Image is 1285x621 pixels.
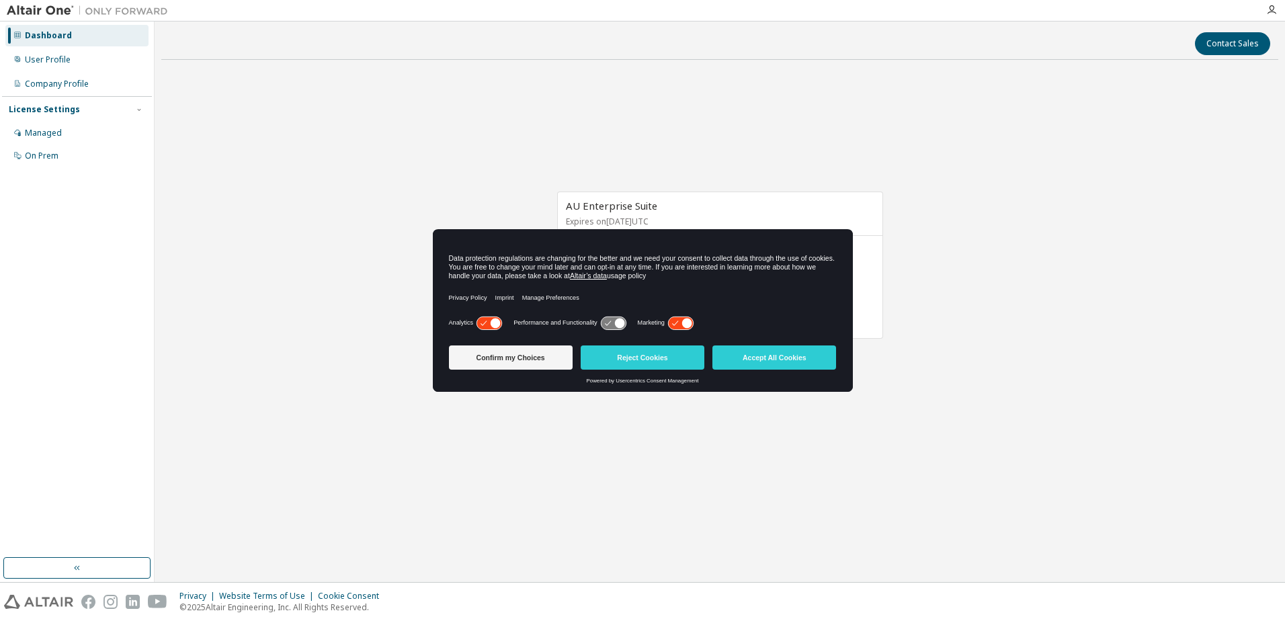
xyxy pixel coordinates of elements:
div: Dashboard [25,30,72,41]
span: AU Enterprise Suite [566,199,657,212]
img: linkedin.svg [126,595,140,609]
div: Managed [25,128,62,138]
img: altair_logo.svg [4,595,73,609]
div: On Prem [25,151,58,161]
img: Altair One [7,4,175,17]
img: youtube.svg [148,595,167,609]
div: User Profile [25,54,71,65]
div: License Settings [9,104,80,115]
div: Cookie Consent [318,591,387,602]
div: Website Terms of Use [219,591,318,602]
p: © 2025 Altair Engineering, Inc. All Rights Reserved. [179,602,387,613]
img: facebook.svg [81,595,95,609]
button: Contact Sales [1195,32,1270,55]
div: Company Profile [25,79,89,89]
img: instagram.svg [103,595,118,609]
div: Privacy [179,591,219,602]
p: Expires on [DATE] UTC [566,216,871,227]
